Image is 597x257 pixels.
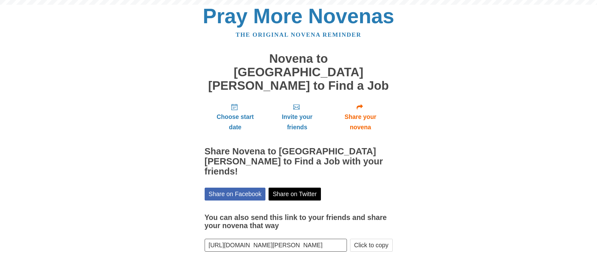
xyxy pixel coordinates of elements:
a: Share on Facebook [205,188,266,201]
a: Invite your friends [266,99,328,136]
h2: Share Novena to [GEOGRAPHIC_DATA][PERSON_NAME] to Find a Job with your friends! [205,147,393,177]
a: Share your novena [328,99,393,136]
a: Pray More Novenas [203,4,394,28]
button: Click to copy [350,239,393,252]
a: Share on Twitter [269,188,321,201]
a: Choose start date [205,99,266,136]
span: Share your novena [335,112,386,132]
span: Choose start date [211,112,260,132]
h1: Novena to [GEOGRAPHIC_DATA][PERSON_NAME] to Find a Job [205,52,393,92]
h3: You can also send this link to your friends and share your novena that way [205,214,393,230]
span: Invite your friends [272,112,322,132]
a: The original novena reminder [236,31,361,38]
